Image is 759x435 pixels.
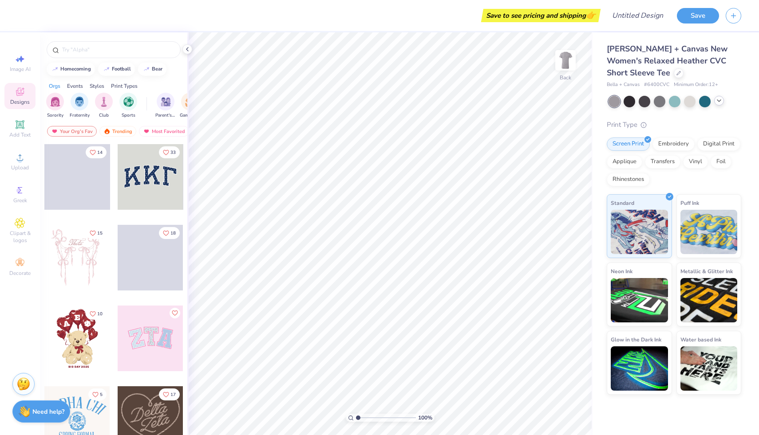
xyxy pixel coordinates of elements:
span: Minimum Order: 12 + [674,81,718,89]
div: Screen Print [607,137,650,151]
span: 14 [97,150,103,155]
span: Bella + Canvas [607,81,640,89]
img: Sorority Image [50,97,60,107]
div: Applique [607,155,642,169]
div: Styles [90,82,104,90]
button: filter button [46,93,64,119]
button: filter button [70,93,90,119]
img: trend_line.gif [143,67,150,72]
span: Image AI [10,66,31,73]
img: Neon Ink [611,278,668,322]
img: trend_line.gif [103,67,110,72]
img: Back [557,51,574,69]
span: Decorate [9,270,31,277]
img: Game Day Image [185,97,195,107]
div: filter for Parent's Weekend [155,93,176,119]
span: Glow in the Dark Ink [611,335,661,344]
span: Add Text [9,131,31,138]
button: filter button [155,93,176,119]
img: Parent's Weekend Image [161,97,171,107]
div: Events [67,82,83,90]
button: Like [86,227,107,239]
div: Back [560,74,571,82]
div: Most Favorited [139,126,189,137]
img: Puff Ink [680,210,738,254]
input: Try "Alpha" [61,45,175,54]
img: Glow in the Dark Ink [611,346,668,391]
span: Metallic & Glitter Ink [680,266,733,276]
button: Like [88,388,107,400]
img: Fraternity Image [75,97,84,107]
strong: Need help? [32,408,64,416]
img: Water based Ink [680,346,738,391]
span: 33 [170,150,176,155]
span: Upload [11,164,29,171]
div: Trending [99,126,136,137]
span: Sports [122,112,135,119]
div: bear [152,67,162,71]
div: Save to see pricing and shipping [483,9,598,22]
img: trending.gif [103,128,111,134]
span: Neon Ink [611,266,632,276]
button: Like [159,146,180,158]
div: filter for Fraternity [70,93,90,119]
img: Sports Image [123,97,134,107]
button: filter button [180,93,200,119]
div: football [112,67,131,71]
div: filter for Sports [119,93,137,119]
button: Like [159,227,180,239]
span: Designs [10,98,30,106]
img: Metallic & Glitter Ink [680,278,738,322]
span: [PERSON_NAME] + Canvas New Women's Relaxed Heather CVC Short Sleeve Tee [607,43,727,78]
div: filter for Sorority [46,93,64,119]
div: filter for Game Day [180,93,200,119]
div: Foil [711,155,731,169]
span: Standard [611,198,634,208]
span: 10 [97,312,103,316]
div: Orgs [49,82,60,90]
button: Save [677,8,719,24]
span: # 6400CVC [644,81,669,89]
button: Like [159,388,180,400]
span: Greek [13,197,27,204]
button: filter button [95,93,113,119]
img: trend_line.gif [51,67,59,72]
span: Parent's Weekend [155,112,176,119]
span: 👉 [586,10,596,20]
img: Club Image [99,97,109,107]
div: Print Type [607,120,741,130]
button: Like [86,146,107,158]
button: football [98,63,135,76]
div: Print Types [111,82,138,90]
div: Rhinestones [607,173,650,186]
span: 15 [97,231,103,235]
div: filter for Club [95,93,113,119]
span: Clipart & logos [4,230,36,244]
img: most_fav.gif [51,128,58,134]
span: Game Day [180,112,200,119]
span: Water based Ink [680,335,721,344]
span: Puff Ink [680,198,699,208]
div: Your Org's Fav [47,126,97,137]
img: most_fav.gif [143,128,150,134]
div: Vinyl [683,155,708,169]
div: homecoming [60,67,91,71]
button: homecoming [47,63,95,76]
button: filter button [119,93,137,119]
span: Club [99,112,109,119]
input: Untitled Design [605,7,670,24]
span: Fraternity [70,112,90,119]
div: Transfers [645,155,680,169]
button: Like [170,308,180,318]
div: Embroidery [652,137,695,151]
span: 5 [100,392,103,397]
button: bear [138,63,166,76]
span: 17 [170,392,176,397]
span: Sorority [47,112,63,119]
span: 18 [170,231,176,235]
span: 100 % [418,414,432,422]
div: Digital Print [697,137,740,151]
button: Like [86,308,107,320]
img: Standard [611,210,668,254]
